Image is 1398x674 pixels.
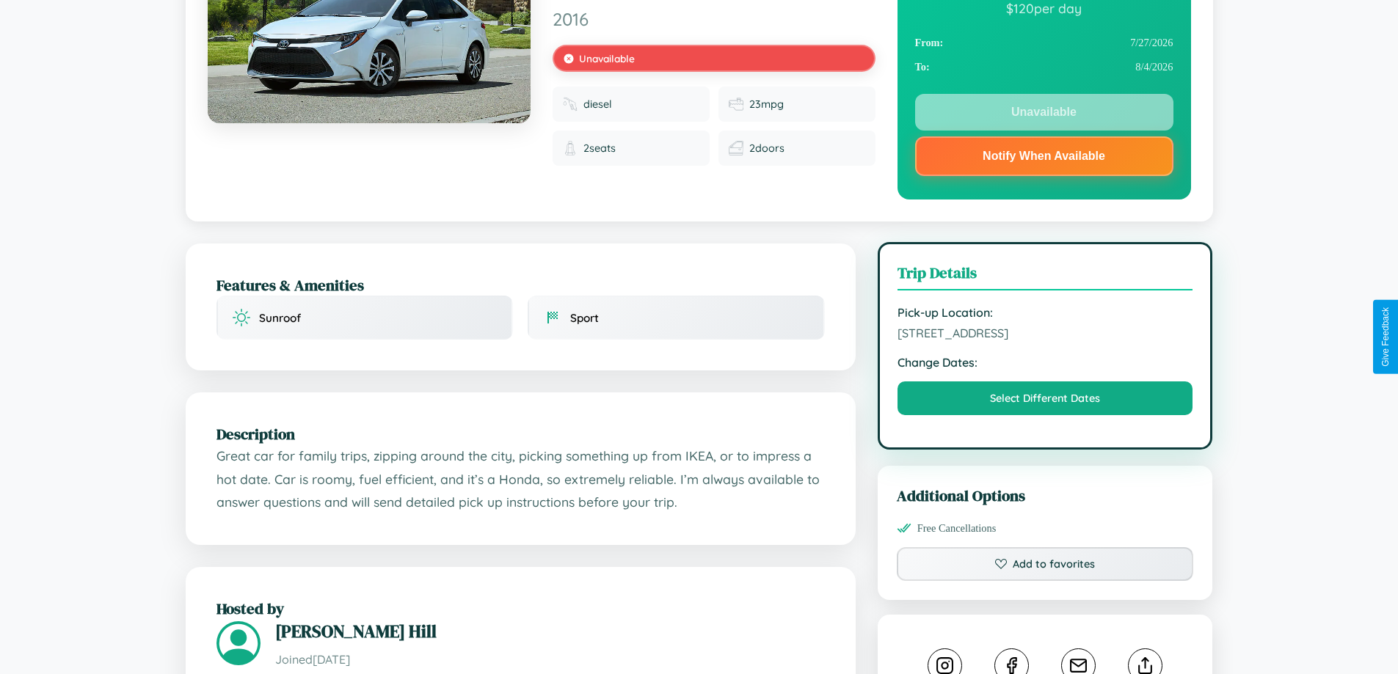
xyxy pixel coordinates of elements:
[915,136,1173,176] button: Notify When Available
[898,305,1193,320] strong: Pick-up Location:
[915,94,1173,131] button: Unavailable
[729,141,743,155] img: Doors
[898,355,1193,370] strong: Change Dates:
[216,423,825,444] h2: Description
[579,52,635,65] span: Unavailable
[216,274,825,296] h2: Features & Amenities
[898,381,1193,415] button: Select Different Dates
[275,649,825,670] p: Joined [DATE]
[553,8,875,30] span: 2016
[749,98,784,111] span: 23 mpg
[749,142,784,155] span: 2 doors
[216,444,825,514] p: Great car for family trips, zipping around the city, picking something up from IKEA, or to impres...
[917,522,997,535] span: Free Cancellations
[915,61,930,73] strong: To:
[898,326,1193,340] span: [STREET_ADDRESS]
[897,547,1194,581] button: Add to favorites
[259,311,301,325] span: Sunroof
[729,97,743,111] img: Fuel efficiency
[563,97,578,111] img: Fuel type
[915,31,1173,55] div: 7 / 27 / 2026
[583,142,616,155] span: 2 seats
[915,37,944,49] strong: From:
[563,141,578,155] img: Seats
[570,311,599,325] span: Sport
[216,598,825,619] h2: Hosted by
[897,485,1194,506] h3: Additional Options
[583,98,612,111] span: diesel
[898,262,1193,290] h3: Trip Details
[1380,307,1391,367] div: Give Feedback
[915,55,1173,79] div: 8 / 4 / 2026
[275,619,825,643] h3: [PERSON_NAME] Hill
